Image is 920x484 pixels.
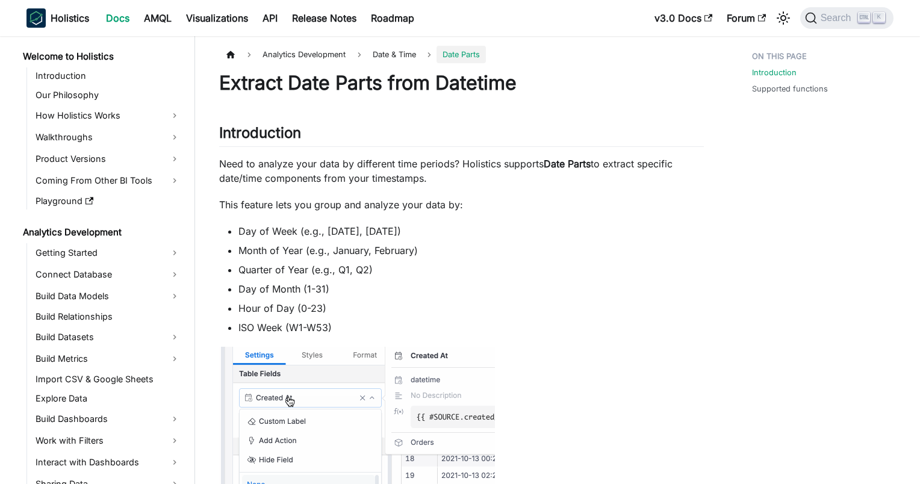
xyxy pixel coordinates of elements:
[32,287,184,306] a: Build Data Models
[32,67,184,84] a: Introduction
[647,8,720,28] a: v3.0 Docs
[32,409,184,429] a: Build Dashboards
[32,193,184,209] a: Playground
[238,243,704,258] li: Month of Year (e.g., January, February)
[19,224,184,241] a: Analytics Development
[774,8,793,28] button: Switch between dark and light mode (currently light mode)
[219,46,704,63] nav: Breadcrumbs
[219,71,704,95] h1: Extract Date Parts from Datetime
[238,301,704,315] li: Hour of Day (0-23)
[32,453,184,472] a: Interact with Dashboards
[219,157,704,185] p: Need to analyze your data by different time periods? Holistics supports to extract specific date/...
[99,8,137,28] a: Docs
[720,8,773,28] a: Forum
[752,83,828,95] a: Supported functions
[800,7,894,29] button: Search (Ctrl+K)
[255,8,285,28] a: API
[364,8,421,28] a: Roadmap
[32,87,184,104] a: Our Philosophy
[219,197,704,212] p: This feature lets you group and analyze your data by:
[19,48,184,65] a: Welcome to Holistics
[32,149,184,169] a: Product Versions
[238,282,704,296] li: Day of Month (1-31)
[32,171,184,190] a: Coming From Other BI Tools
[238,224,704,238] li: Day of Week (e.g., [DATE], [DATE])
[238,262,704,277] li: Quarter of Year (e.g., Q1, Q2)
[437,46,486,63] span: Date Parts
[873,12,885,23] kbd: K
[179,8,255,28] a: Visualizations
[26,8,46,28] img: Holistics
[26,8,89,28] a: HolisticsHolistics
[32,327,184,347] a: Build Datasets
[32,106,184,125] a: How Holistics Works
[32,431,184,450] a: Work with Filters
[137,8,179,28] a: AMQL
[544,158,591,170] strong: Date Parts
[32,308,184,325] a: Build Relationships
[32,349,184,368] a: Build Metrics
[32,265,184,284] a: Connect Database
[752,67,797,78] a: Introduction
[32,243,184,262] a: Getting Started
[367,46,422,63] span: Date & Time
[32,390,184,407] a: Explore Data
[219,46,242,63] a: Home page
[51,11,89,25] b: Holistics
[32,128,184,147] a: Walkthroughs
[14,36,195,484] nav: Docs sidebar
[238,320,704,335] li: ISO Week (W1-W53)
[219,124,704,147] h2: Introduction
[817,13,859,23] span: Search
[256,46,352,63] span: Analytics Development
[285,8,364,28] a: Release Notes
[32,371,184,388] a: Import CSV & Google Sheets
